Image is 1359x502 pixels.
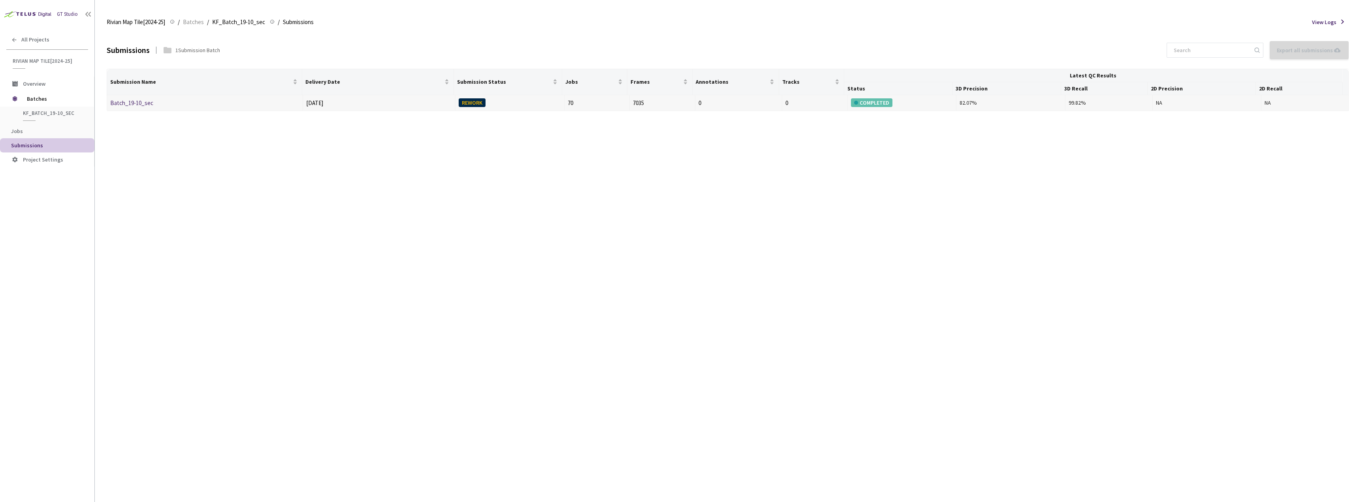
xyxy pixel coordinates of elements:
[457,79,551,85] span: Submission Status
[212,17,265,27] span: KF_Batch_19-10_sec
[1265,98,1345,107] div: NA
[696,79,768,85] span: Annotations
[27,91,81,107] span: Batches
[562,69,627,95] th: Jobs
[110,99,153,107] a: Batch_19-10_sec
[1312,18,1336,26] span: View Logs
[110,79,291,85] span: Submission Name
[952,82,1061,95] th: 3D Precision
[302,69,454,95] th: Delivery Date
[23,156,63,163] span: Project Settings
[13,58,83,64] span: Rivian Map Tile[2024-25]
[844,82,952,95] th: Status
[782,79,833,85] span: Tracks
[178,17,180,27] li: /
[107,44,150,56] div: Submissions
[1061,82,1148,95] th: 3D Recall
[283,17,314,27] span: Submissions
[627,69,693,95] th: Frames
[1069,98,1149,107] div: 99.82%
[698,98,779,108] div: 0
[305,79,443,85] span: Delivery Date
[278,17,280,27] li: /
[306,98,452,108] div: [DATE]
[851,98,892,107] div: COMPLETED
[1156,98,1258,107] div: NA
[779,69,844,95] th: Tracks
[107,17,165,27] span: Rivian Map Tile[2024-25]
[568,98,626,108] div: 70
[57,10,78,18] div: GT Studio
[1169,43,1253,57] input: Search
[23,80,45,87] span: Overview
[183,17,204,27] span: Batches
[459,98,486,107] div: REWORK
[1148,82,1256,95] th: 2D Precision
[107,69,302,95] th: Submission Name
[844,69,1343,82] th: Latest QC Results
[454,69,562,95] th: Submission Status
[23,110,81,117] span: KF_Batch_19-10_sec
[1256,82,1343,95] th: 2D Recall
[21,36,49,43] span: All Projects
[785,98,844,108] div: 0
[633,98,691,108] div: 7035
[207,17,209,27] li: /
[960,98,1062,107] div: 82.07%
[631,79,681,85] span: Frames
[11,128,23,135] span: Jobs
[181,17,205,26] a: Batches
[1277,46,1342,55] div: Export all submissions
[11,142,43,149] span: Submissions
[175,46,220,55] div: 1 Submission Batch
[565,79,616,85] span: Jobs
[693,69,779,95] th: Annotations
